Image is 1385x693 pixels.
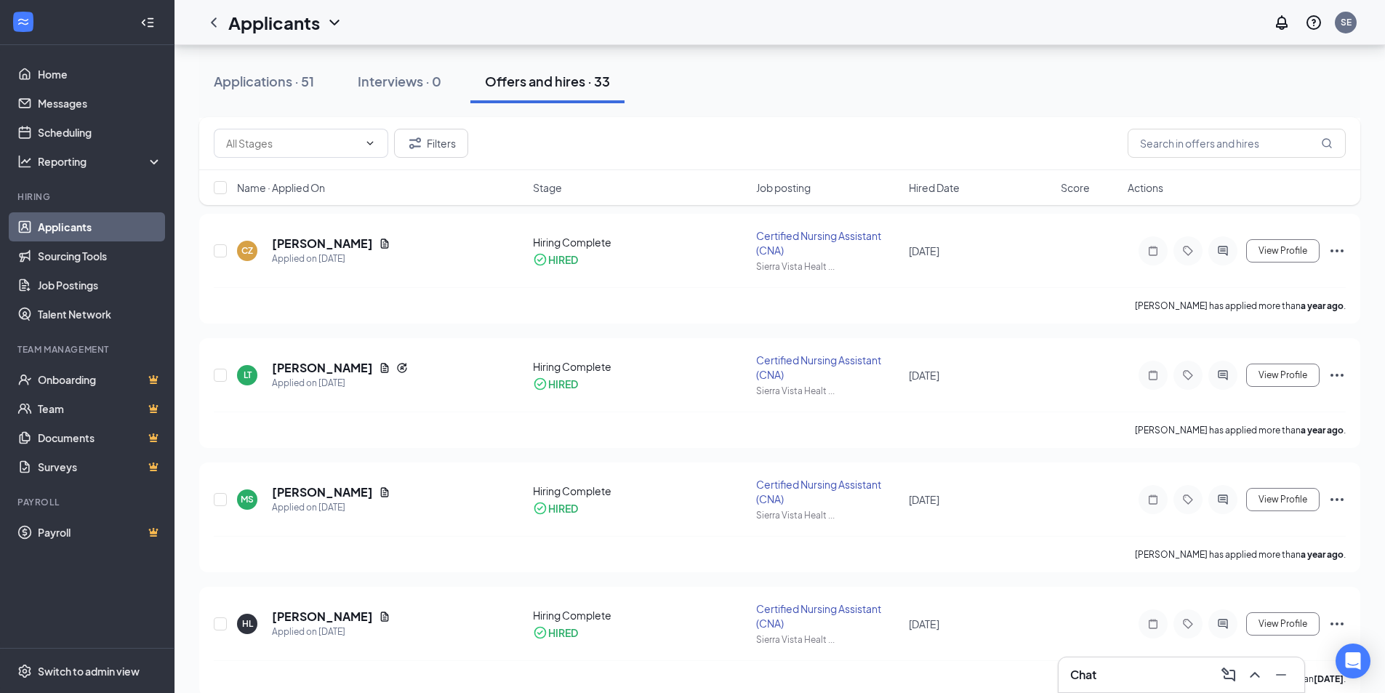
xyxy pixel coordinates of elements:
button: View Profile [1246,612,1320,636]
svg: Settings [17,664,32,678]
svg: QuestionInfo [1305,14,1322,31]
h5: [PERSON_NAME] [272,360,373,376]
svg: Document [379,486,390,498]
p: [PERSON_NAME] has applied more than . [1135,548,1346,561]
div: Team Management [17,343,159,356]
div: MS [241,493,254,505]
h3: Chat [1070,667,1096,683]
svg: ActiveChat [1214,245,1232,257]
a: SurveysCrown [38,452,162,481]
div: Applications · 51 [214,72,314,90]
div: Hiring Complete [533,484,748,498]
a: Home [38,60,162,89]
a: DocumentsCrown [38,423,162,452]
span: Name · Applied On [237,180,325,195]
svg: ChevronLeft [205,14,222,31]
svg: MagnifyingGlass [1321,137,1333,149]
div: LT [244,369,252,381]
h1: Applicants [228,10,320,35]
div: Certified Nursing Assistant (CNA) [756,601,899,630]
a: OnboardingCrown [38,365,162,394]
div: Payroll [17,496,159,508]
h5: [PERSON_NAME] [272,236,373,252]
a: Messages [38,89,162,118]
div: SE [1341,16,1352,28]
div: Open Intercom Messenger [1336,644,1370,678]
span: View Profile [1258,246,1307,256]
svg: WorkstreamLogo [16,15,31,29]
button: View Profile [1246,364,1320,387]
svg: Tag [1179,369,1197,381]
div: Applied on [DATE] [272,500,390,515]
svg: Reapply [396,362,408,374]
a: PayrollCrown [38,518,162,547]
span: [DATE] [909,244,939,257]
span: [DATE] [909,493,939,506]
div: Hiring [17,191,159,203]
a: TeamCrown [38,394,162,423]
span: Actions [1128,180,1163,195]
button: ComposeMessage [1217,663,1240,686]
svg: Ellipses [1328,366,1346,384]
div: Sierra Vista Healt ... [756,260,899,273]
button: Minimize [1269,663,1293,686]
span: Score [1061,180,1090,195]
a: Job Postings [38,271,162,300]
svg: CheckmarkCircle [533,501,547,516]
div: Switch to admin view [38,664,140,678]
div: Applied on [DATE] [272,625,390,639]
svg: Note [1144,618,1162,630]
svg: Ellipses [1328,242,1346,260]
b: [DATE] [1314,673,1344,684]
div: Sierra Vista Healt ... [756,633,899,646]
div: Certified Nursing Assistant (CNA) [756,228,899,257]
div: Hiring Complete [533,359,748,374]
div: Reporting [38,154,163,169]
svg: Tag [1179,494,1197,505]
div: Applied on [DATE] [272,252,390,266]
p: [PERSON_NAME] has applied more than . [1135,424,1346,436]
svg: ActiveChat [1214,618,1232,630]
div: CZ [241,244,253,257]
h5: [PERSON_NAME] [272,609,373,625]
div: Sierra Vista Healt ... [756,385,899,397]
button: View Profile [1246,239,1320,263]
p: [PERSON_NAME] has applied more than . [1135,300,1346,312]
span: [DATE] [909,369,939,382]
svg: ActiveChat [1214,369,1232,381]
svg: ChevronDown [364,137,376,149]
svg: CheckmarkCircle [533,252,547,267]
a: Sourcing Tools [38,241,162,271]
div: Hiring Complete [533,235,748,249]
input: All Stages [226,135,358,151]
svg: Note [1144,245,1162,257]
b: a year ago [1301,425,1344,436]
svg: Minimize [1272,666,1290,684]
div: HIRED [548,501,578,516]
span: Stage [533,180,562,195]
svg: Note [1144,369,1162,381]
svg: Document [379,362,390,374]
div: Applied on [DATE] [272,376,408,390]
svg: Ellipses [1328,491,1346,508]
svg: CheckmarkCircle [533,625,547,640]
div: HL [242,617,253,630]
svg: Analysis [17,154,32,169]
div: Interviews · 0 [358,72,441,90]
b: a year ago [1301,300,1344,311]
svg: CheckmarkCircle [533,377,547,391]
div: HIRED [548,377,578,391]
button: Filter Filters [394,129,468,158]
svg: ChevronDown [326,14,343,31]
span: View Profile [1258,370,1307,380]
svg: Note [1144,494,1162,505]
span: View Profile [1258,619,1307,629]
b: a year ago [1301,549,1344,560]
svg: Collapse [140,15,155,30]
svg: Document [379,238,390,249]
svg: Ellipses [1328,615,1346,633]
div: Certified Nursing Assistant (CNA) [756,353,899,382]
svg: ComposeMessage [1220,666,1237,684]
input: Search in offers and hires [1128,129,1346,158]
